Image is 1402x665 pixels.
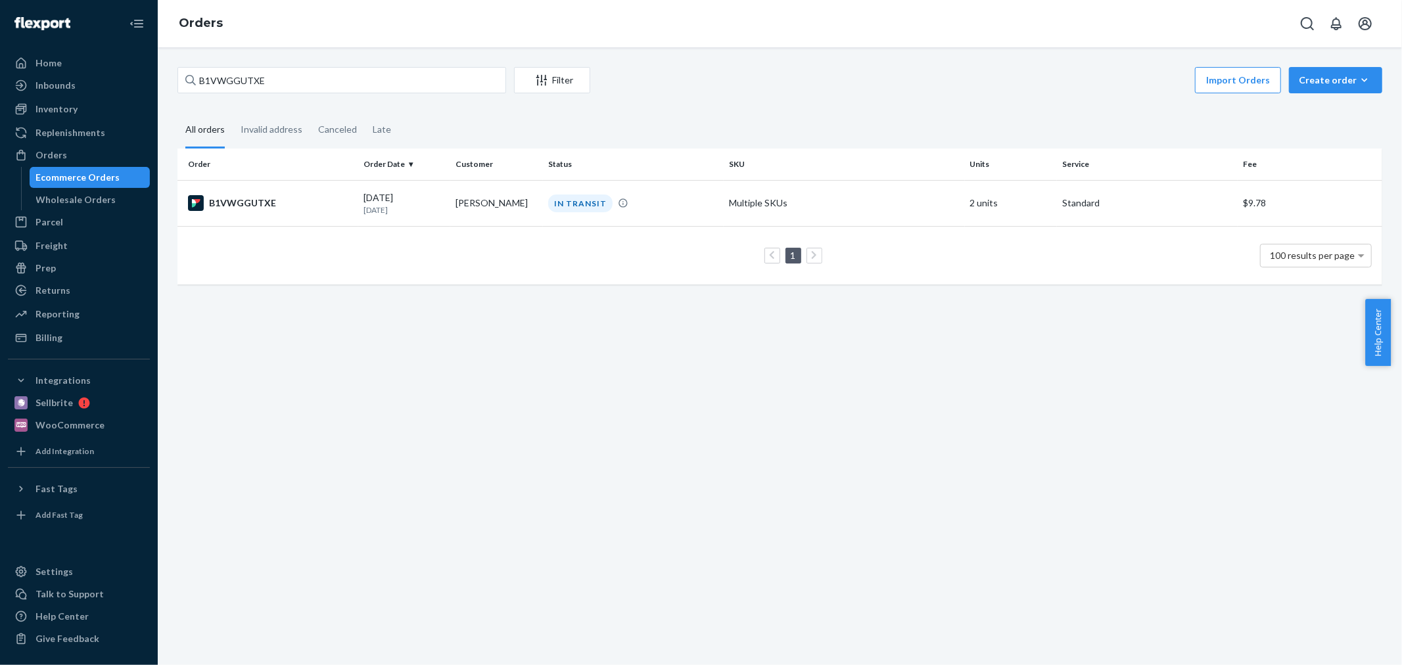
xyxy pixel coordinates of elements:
[14,17,70,30] img: Flexport logo
[35,57,62,70] div: Home
[8,628,150,649] button: Give Feedback
[965,180,1058,226] td: 2 units
[8,235,150,256] a: Freight
[1238,180,1382,226] td: $9.78
[35,103,78,116] div: Inventory
[35,482,78,495] div: Fast Tags
[35,149,67,162] div: Orders
[1062,196,1232,210] p: Standard
[456,158,538,170] div: Customer
[1271,250,1355,261] span: 100 results per page
[8,584,150,605] a: Talk to Support
[8,99,150,120] a: Inventory
[1352,11,1378,37] button: Open account menu
[8,280,150,301] a: Returns
[8,327,150,348] a: Billing
[8,415,150,436] a: WooCommerce
[35,331,62,344] div: Billing
[724,149,965,180] th: SKU
[1057,149,1238,180] th: Service
[363,204,446,216] p: [DATE]
[8,122,150,143] a: Replenishments
[363,191,446,216] div: [DATE]
[35,79,76,92] div: Inbounds
[1195,67,1281,93] button: Import Orders
[965,149,1058,180] th: Units
[35,308,80,321] div: Reporting
[35,509,83,520] div: Add Fast Tag
[8,145,150,166] a: Orders
[8,258,150,279] a: Prep
[8,478,150,499] button: Fast Tags
[35,632,99,645] div: Give Feedback
[8,370,150,391] button: Integrations
[1365,299,1391,366] button: Help Center
[179,16,223,30] a: Orders
[177,149,358,180] th: Order
[35,216,63,229] div: Parcel
[30,167,151,188] a: Ecommerce Orders
[8,75,150,96] a: Inbounds
[8,53,150,74] a: Home
[35,419,105,432] div: WooCommerce
[8,606,150,627] a: Help Center
[124,11,150,37] button: Close Navigation
[514,67,590,93] button: Filter
[35,396,73,409] div: Sellbrite
[35,565,73,578] div: Settings
[35,239,68,252] div: Freight
[35,610,89,623] div: Help Center
[8,505,150,526] a: Add Fast Tag
[8,392,150,413] a: Sellbrite
[358,149,451,180] th: Order Date
[168,5,233,43] ol: breadcrumbs
[373,112,391,147] div: Late
[543,149,724,180] th: Status
[30,189,151,210] a: Wholesale Orders
[318,112,357,147] div: Canceled
[35,284,70,297] div: Returns
[36,171,120,184] div: Ecommerce Orders
[1323,11,1349,37] button: Open notifications
[1294,11,1320,37] button: Open Search Box
[241,112,302,147] div: Invalid address
[8,212,150,233] a: Parcel
[8,304,150,325] a: Reporting
[548,195,613,212] div: IN TRANSIT
[177,67,506,93] input: Search orders
[1238,149,1382,180] th: Fee
[788,250,799,261] a: Page 1 is your current page
[36,193,116,206] div: Wholesale Orders
[515,74,590,87] div: Filter
[185,112,225,149] div: All orders
[188,195,353,211] div: B1VWGGUTXE
[1289,67,1382,93] button: Create order
[8,441,150,462] a: Add Integration
[35,262,56,275] div: Prep
[450,180,543,226] td: [PERSON_NAME]
[35,446,94,457] div: Add Integration
[724,180,965,226] td: Multiple SKUs
[1299,74,1372,87] div: Create order
[8,561,150,582] a: Settings
[35,126,105,139] div: Replenishments
[35,587,104,601] div: Talk to Support
[35,374,91,387] div: Integrations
